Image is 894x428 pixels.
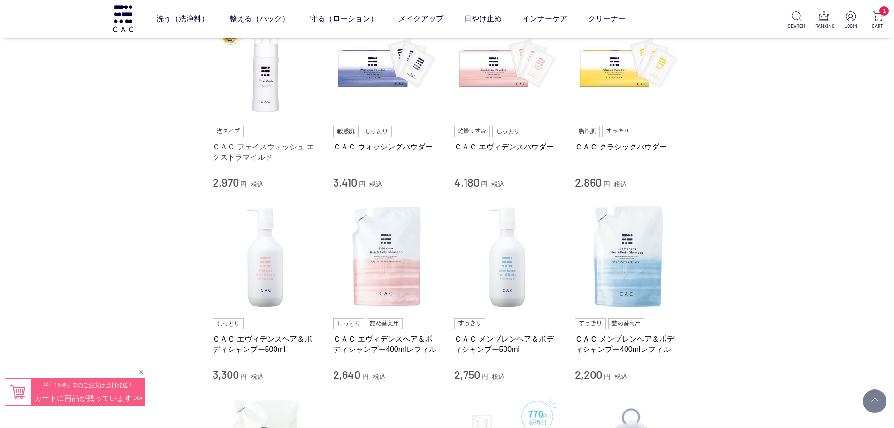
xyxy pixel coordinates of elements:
[492,373,505,380] span: 税込
[213,334,320,354] a: ＣＡＣ エヴィデンスヘア＆ボディシャンプー500ml
[454,126,490,137] img: 乾燥くすみ
[359,180,366,188] span: 円
[588,6,626,32] a: クリーナー
[608,318,644,329] img: 詰め替え用
[213,142,320,162] a: ＣＡＣ フェイスウォッシュ エクストラマイルド
[869,23,886,30] p: CART
[369,180,382,188] span: 税込
[398,6,443,32] a: メイクアップ
[454,12,561,119] img: ＣＡＣ エヴィデンスパウダー
[481,180,488,188] span: 円
[333,12,440,119] img: ＣＡＣ ウォッシングパウダー
[454,318,485,329] img: すっきり
[454,175,480,189] span: 4,180
[361,126,392,137] img: しっとり
[454,204,561,311] img: ＣＡＣ メンブレンヘア＆ボディシャンプー500ml
[240,373,247,380] span: 円
[604,373,611,380] span: 円
[575,12,682,119] img: ＣＡＣ クラシックパウダー
[481,373,488,380] span: 円
[213,318,244,329] img: しっとり
[575,204,682,311] img: ＣＡＣ メンブレンヘア＆ボディシャンプー400mlレフィル
[454,142,561,152] a: ＣＡＣ エヴィデンスパウダー
[251,373,264,380] span: 税込
[333,204,440,311] img: ＣＡＣ エヴィデンスヘア＆ボディシャンプー400mlレフィル
[333,142,440,152] a: ＣＡＣ ウォッシングパウダー
[815,11,833,30] a: RANKING
[614,373,627,380] span: 税込
[333,318,364,329] img: しっとり
[522,6,567,32] a: インナーケア
[156,6,209,32] a: 洗う（洗浄料）
[614,180,627,188] span: 税込
[575,318,606,329] img: すっきり
[373,373,386,380] span: 税込
[240,180,247,188] span: 円
[604,180,610,188] span: 円
[213,175,239,189] span: 2,970
[575,367,602,381] span: 2,200
[492,126,523,137] img: しっとり
[111,5,135,32] img: logo
[310,6,378,32] a: 守る（ローション）
[575,334,682,354] a: ＣＡＣ メンブレンヘア＆ボディシャンプー400mlレフィル
[333,367,360,381] span: 2,640
[491,180,504,188] span: 税込
[842,11,859,30] a: LOGIN
[251,180,264,188] span: 税込
[575,126,600,137] img: 脂性肌
[464,6,502,32] a: 日やけ止め
[213,126,244,137] img: 泡タイプ
[788,23,805,30] p: SEARCH
[229,6,290,32] a: 整える（パック）
[842,23,859,30] p: LOGIN
[815,23,833,30] p: RANKING
[788,11,805,30] a: SEARCH
[879,6,889,16] span: 1
[575,175,602,189] span: 2,860
[454,367,480,381] span: 2,750
[869,11,886,30] a: 1 CART
[333,126,359,137] img: 敏感肌
[213,367,239,381] span: 3,300
[575,142,682,152] a: ＣＡＣ クラシックパウダー
[213,204,320,311] img: ＣＡＣ エヴィデンスヘア＆ボディシャンプー500ml
[602,126,633,137] img: すっきり
[362,373,369,380] span: 円
[333,175,357,189] span: 3,410
[454,334,561,354] a: ＣＡＣ メンブレンヘア＆ボディシャンプー500ml
[333,334,440,354] a: ＣＡＣ エヴィデンスヘア＆ボディシャンプー400mlレフィル
[367,318,403,329] img: 詰め替え用
[213,12,320,119] img: ＣＡＣ フェイスウォッシュ エクストラマイルド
